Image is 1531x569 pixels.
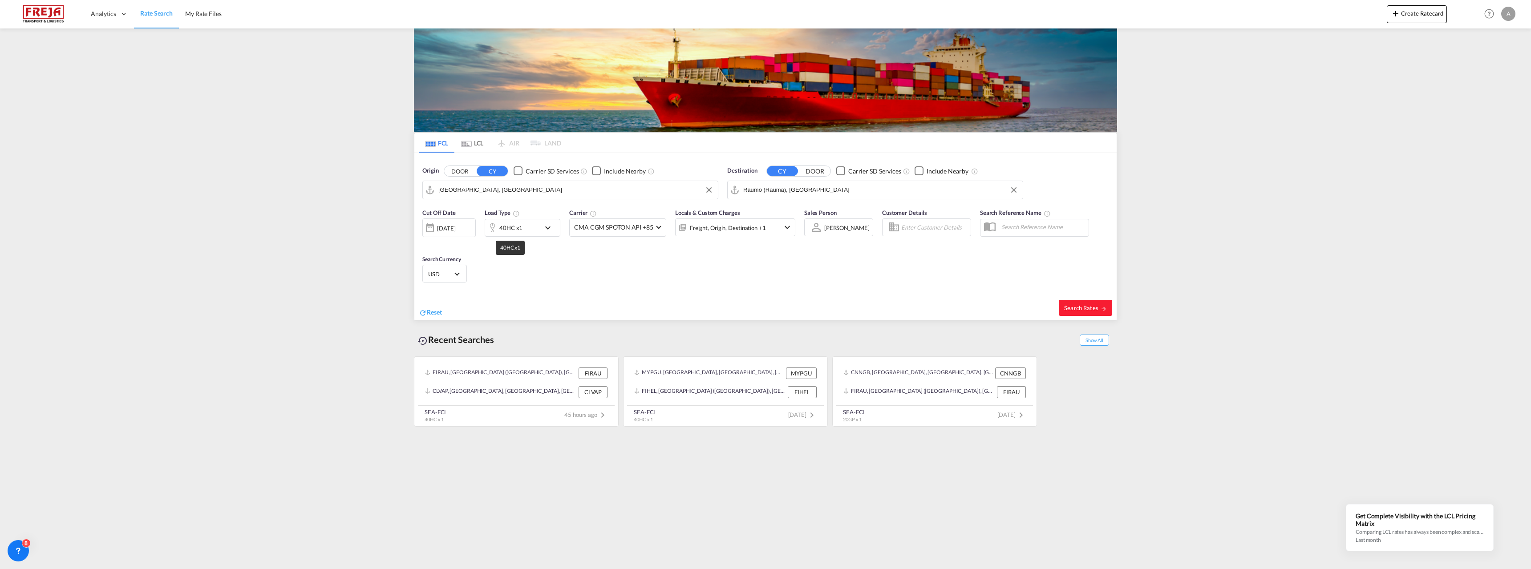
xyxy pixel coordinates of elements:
[804,209,837,216] span: Sales Person
[477,166,508,176] button: CY
[634,386,786,398] div: FIHEL, Helsinki (Helsingfors), Finland, Northern Europe, Europe
[823,221,871,234] md-select: Sales Person: Albert Bjorklof
[1044,210,1051,217] md-icon: Your search will be saved by the below given name
[980,209,1051,216] span: Search Reference Name
[414,28,1117,132] img: LCL+%26+FCL+BACKGROUND.png
[832,356,1037,427] recent-search-card: CNNGB, [GEOGRAPHIC_DATA], [GEOGRAPHIC_DATA], [GEOGRAPHIC_DATA] & [GEOGRAPHIC_DATA], [GEOGRAPHIC_D...
[140,9,173,17] span: Rate Search
[623,356,828,427] recent-search-card: MYPGU, [GEOGRAPHIC_DATA], [GEOGRAPHIC_DATA], [GEOGRAPHIC_DATA], [GEOGRAPHIC_DATA], [GEOGRAPHIC_DA...
[788,386,817,398] div: FIHEL
[901,221,968,234] input: Enter Customer Details
[425,408,447,416] div: SEA-FCL
[425,386,576,398] div: CLVAP, Valparaiso, Chile, South America, Americas
[843,367,993,379] div: CNNGB, Ningbo, China, Greater China & Far East Asia, Asia Pacific
[1390,8,1401,19] md-icon: icon-plus 400-fg
[425,416,444,422] span: 40HC x 1
[843,408,866,416] div: SEA-FCL
[648,168,655,175] md-icon: Unchecked: Ignores neighbouring ports when fetching rates.Checked : Includes neighbouring ports w...
[526,167,579,176] div: Carrier SD Services
[788,411,817,418] span: [DATE]
[1501,7,1515,21] div: A
[690,222,766,234] div: Freight Origin Destination Factory Stuffing
[422,209,456,216] span: Cut Off Date
[824,224,870,231] div: [PERSON_NAME]
[927,167,968,176] div: Include Nearby
[1482,6,1501,22] div: Help
[438,183,713,197] input: Search by Port
[634,408,656,416] div: SEA-FCL
[799,166,830,176] button: DOOR
[995,367,1026,379] div: CNNGB
[574,223,653,232] span: CMA CGM SPOTON API +85
[903,168,910,175] md-icon: Unchecked: Search for CY (Container Yard) services for all selected carriers.Checked : Search for...
[485,209,520,216] span: Load Type
[422,236,429,248] md-datepicker: Select
[427,308,442,316] span: Reset
[728,181,1023,199] md-input-container: Raumo (Rauma), FIRAU
[634,367,784,379] div: MYPGU, Pasir Gudang, Johor, Malaysia, South East Asia, Asia Pacific
[13,4,73,24] img: 586607c025bf11f083711d99603023e7.png
[590,210,597,217] md-icon: The selected Trucker/Carrierwill be displayed in the rate results If the rates are from another f...
[997,411,1026,418] span: [DATE]
[414,330,498,350] div: Recent Searches
[592,166,646,176] md-checkbox: Checkbox No Ink
[419,309,427,317] md-icon: icon-refresh
[806,410,817,420] md-icon: icon-chevron-right
[675,209,740,216] span: Locals & Custom Charges
[454,133,490,153] md-tab-item: LCL
[702,183,716,197] button: Clear Input
[185,10,222,17] span: My Rate Files
[1080,335,1109,346] span: Show All
[422,218,476,237] div: [DATE]
[1016,410,1026,420] md-icon: icon-chevron-right
[634,416,653,422] span: 40HC x 1
[997,386,1026,398] div: FIRAU
[427,267,462,280] md-select: Select Currency: $ USDUnited States Dollar
[579,367,608,379] div: FIRAU
[915,166,968,176] md-checkbox: Checkbox No Ink
[414,356,619,427] recent-search-card: FIRAU, [GEOGRAPHIC_DATA] ([GEOGRAPHIC_DATA]), [GEOGRAPHIC_DATA], [GEOGRAPHIC_DATA], [GEOGRAPHIC_D...
[569,209,597,216] span: Carrier
[485,219,560,237] div: 40HC x1icon-chevron-down
[604,167,646,176] div: Include Nearby
[1387,5,1447,23] button: icon-plus 400-fgCreate Ratecard
[848,167,901,176] div: Carrier SD Services
[1482,6,1497,21] span: Help
[743,183,1018,197] input: Search by Port
[543,222,558,233] md-icon: icon-chevron-down
[423,181,718,199] md-input-container: Shanghai, CNSHA
[727,166,757,175] span: Destination
[997,220,1089,234] input: Search Reference Name
[422,256,461,262] span: Search Currency
[414,153,1117,320] div: Origin DOOR CY Checkbox No InkUnchecked: Search for CY (Container Yard) services for all selected...
[580,168,587,175] md-icon: Unchecked: Search for CY (Container Yard) services for all selected carriers.Checked : Search for...
[444,166,475,176] button: DOOR
[579,386,608,398] div: CLVAP
[513,210,520,217] md-icon: icon-information-outline
[767,166,798,176] button: CY
[1059,300,1112,316] button: Search Ratesicon-arrow-right
[91,9,116,18] span: Analytics
[836,166,901,176] md-checkbox: Checkbox No Ink
[675,218,795,236] div: Freight Origin Destination Factory Stuffingicon-chevron-down
[971,168,978,175] md-icon: Unchecked: Ignores neighbouring ports when fetching rates.Checked : Includes neighbouring ports w...
[782,222,793,233] md-icon: icon-chevron-down
[417,335,428,346] md-icon: icon-backup-restore
[425,367,576,379] div: FIRAU, Raumo (Rauma), Finland, Northern Europe, Europe
[786,367,817,379] div: MYPGU
[843,416,862,422] span: 20GP x 1
[1064,304,1107,311] span: Search Rates
[597,410,608,420] md-icon: icon-chevron-right
[514,166,579,176] md-checkbox: Checkbox No Ink
[500,244,520,251] span: 40HC x1
[564,411,608,418] span: 45 hours ago
[428,270,453,278] span: USD
[422,166,438,175] span: Origin
[843,386,995,398] div: FIRAU, Raumo (Rauma), Finland, Northern Europe, Europe
[499,222,522,234] div: 40HC x1
[419,308,442,318] div: icon-refreshReset
[419,133,561,153] md-pagination-wrapper: Use the left and right arrow keys to navigate between tabs
[437,224,455,232] div: [DATE]
[1101,306,1107,312] md-icon: icon-arrow-right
